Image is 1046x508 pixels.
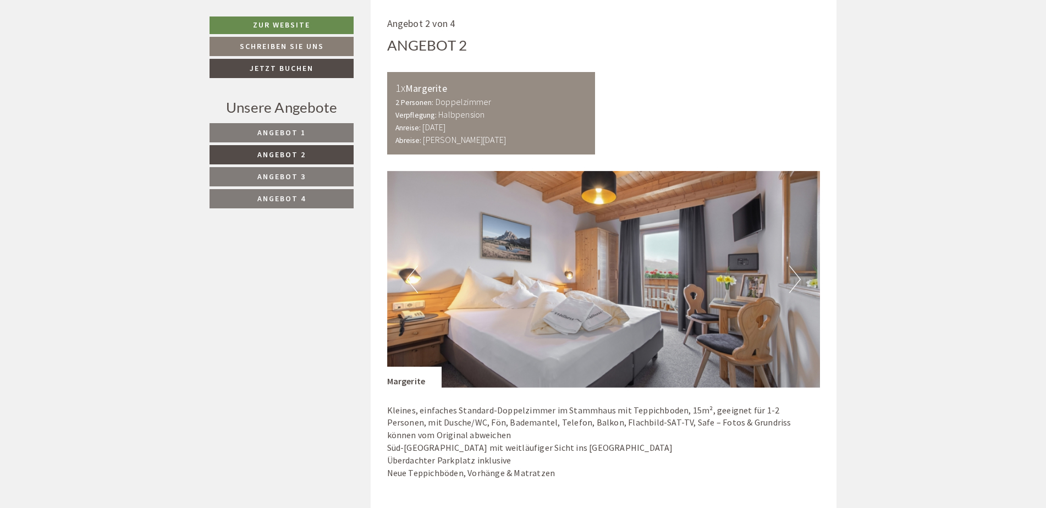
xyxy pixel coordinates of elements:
div: Unsere Angebote [210,97,354,118]
span: Angebot 3 [257,172,306,181]
div: Margerite [395,80,587,96]
span: Angebot 2 von 4 [387,17,455,30]
div: Guten Tag, wie können wir Ihnen helfen? [254,30,425,64]
div: Margerite [387,367,442,388]
div: Montag [192,9,240,27]
a: Schreiben Sie uns [210,37,354,56]
div: Sie [259,32,416,41]
b: [PERSON_NAME][DATE] [423,134,506,145]
button: Previous [406,266,418,293]
button: Next [789,266,801,293]
small: 08:37 [259,54,416,62]
img: image [387,171,821,388]
span: Angebot 2 [257,150,306,159]
span: Angebot 1 [257,128,306,137]
b: Halbpension [438,109,485,120]
small: 2 Personen: [395,98,434,107]
a: Jetzt buchen [210,59,354,78]
b: [DATE] [422,122,445,132]
small: Abreise: [395,136,422,145]
span: Angebot 4 [257,194,306,203]
small: Anreise: [395,123,421,132]
b: Doppelzimmer [436,96,491,107]
p: Kleines, einfaches Standard-Doppelzimmer im Stammhaus mit Teppichboden, 15m², geeignet für 1-2 Pe... [387,404,821,479]
button: Senden [367,290,433,309]
b: 1x [395,81,405,95]
small: Verpflegung: [395,111,437,120]
a: Zur Website [210,16,354,34]
div: Angebot 2 [387,35,467,56]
